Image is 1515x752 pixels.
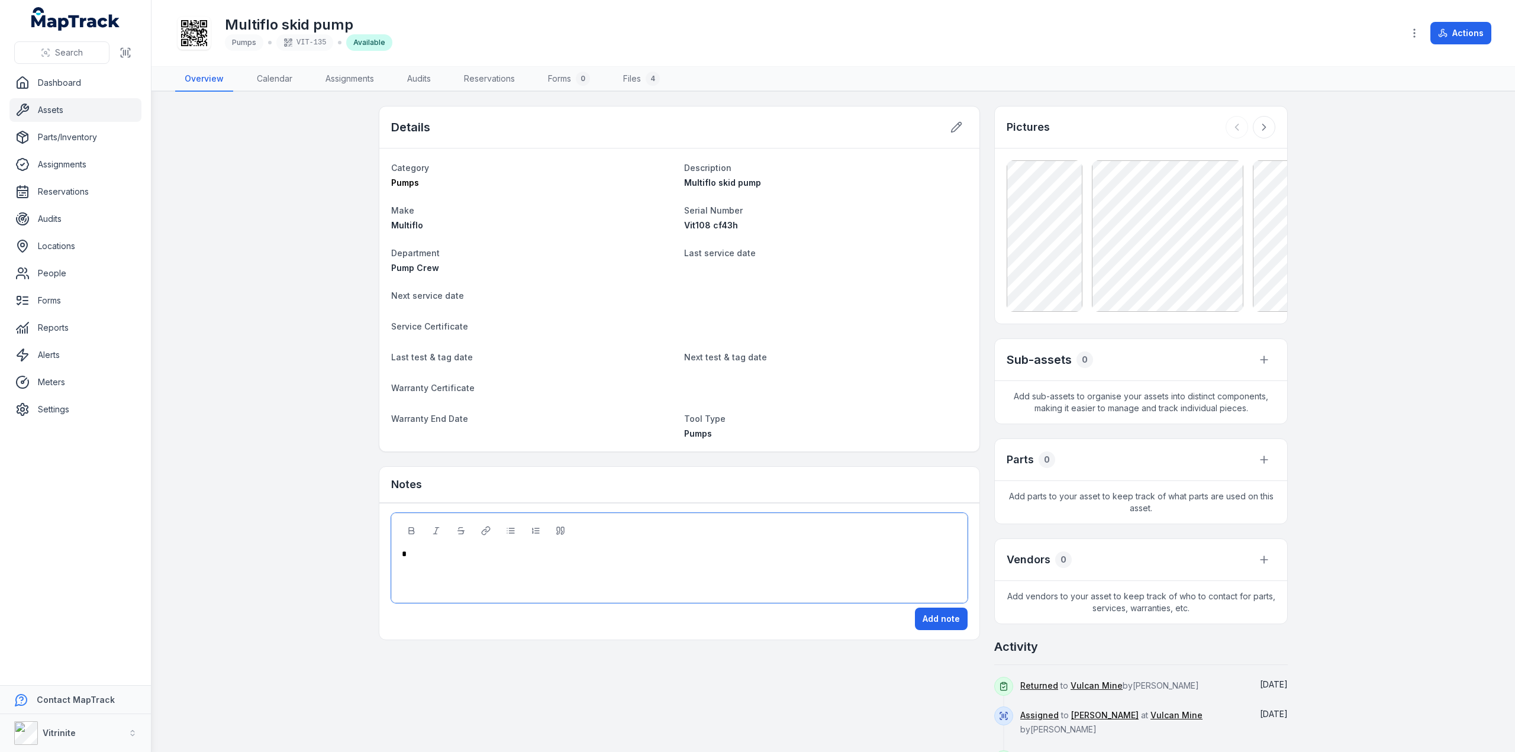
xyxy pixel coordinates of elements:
span: Serial Number [684,205,743,215]
span: Service Certificate [391,321,468,331]
span: Pumps [232,38,256,47]
span: Pumps [391,177,419,188]
a: Assignments [9,153,141,176]
h3: Pictures [1007,119,1050,135]
span: [DATE] [1260,709,1288,719]
button: Bulleted List [501,521,521,541]
a: Audits [9,207,141,231]
div: VIT-135 [276,34,333,51]
div: 0 [1039,451,1055,468]
span: Search [55,47,83,59]
button: Link [476,521,496,541]
button: Search [14,41,109,64]
span: [DATE] [1260,679,1288,689]
span: Add parts to your asset to keep track of what parts are used on this asset. [995,481,1287,524]
a: Meters [9,370,141,394]
a: People [9,262,141,285]
h3: Vendors [1007,551,1050,568]
span: to at by [PERSON_NAME] [1020,710,1203,734]
a: Audits [398,67,440,92]
a: Alerts [9,343,141,367]
span: Warranty Certificate [391,383,475,393]
button: Bold [401,521,421,541]
a: Reservations [454,67,524,92]
a: Returned [1020,680,1058,692]
a: Forms0 [539,67,599,92]
a: Files4 [614,67,669,92]
a: Forms [9,289,141,312]
span: Add vendors to your asset to keep track of who to contact for parts, services, warranties, etc. [995,581,1287,624]
div: 0 [576,72,590,86]
button: Italic [426,521,446,541]
span: Vit108 cf43h [684,220,738,230]
a: Reservations [9,180,141,204]
a: Reports [9,316,141,340]
span: Category [391,163,429,173]
button: Ordered List [526,521,546,541]
div: 4 [646,72,660,86]
span: Next test & tag date [684,352,767,362]
a: Assignments [316,67,383,92]
span: Description [684,163,731,173]
div: Available [346,34,392,51]
span: Last service date [684,248,756,258]
h2: Details [391,119,430,135]
h3: Notes [391,476,422,493]
span: Next service date [391,291,464,301]
strong: Vitrinite [43,728,76,738]
time: 02/10/2025, 4:55:43 pm [1260,679,1288,689]
span: Multiflo [391,220,423,230]
strong: Contact MapTrack [37,695,115,705]
button: Strikethrough [451,521,471,541]
div: 0 [1076,351,1093,368]
div: 0 [1055,551,1072,568]
a: Assigned [1020,709,1059,721]
span: Add sub-assets to organise your assets into distinct components, making it easier to manage and t... [995,381,1287,424]
span: Multiflo skid pump [684,177,761,188]
a: Settings [9,398,141,421]
h1: Multiflo skid pump [225,15,392,34]
span: Last test & tag date [391,352,473,362]
a: Locations [9,234,141,258]
span: Pump Crew [391,263,439,273]
a: Assets [9,98,141,122]
a: MapTrack [31,7,120,31]
h2: Sub-assets [1007,351,1072,368]
span: Warranty End Date [391,414,468,424]
h3: Parts [1007,451,1034,468]
span: to by [PERSON_NAME] [1020,680,1199,690]
a: Dashboard [9,71,141,95]
span: Pumps [684,428,712,438]
a: Vulcan Mine [1071,680,1123,692]
button: Blockquote [550,521,570,541]
span: Department [391,248,440,258]
a: [PERSON_NAME] [1071,709,1139,721]
button: Actions [1430,22,1491,44]
a: Parts/Inventory [9,125,141,149]
a: Vulcan Mine [1150,709,1203,721]
span: Make [391,205,414,215]
span: Tool Type [684,414,726,424]
h2: Activity [994,638,1038,655]
time: 02/10/2025, 4:55:31 pm [1260,709,1288,719]
a: Calendar [247,67,302,92]
a: Overview [175,67,233,92]
button: Add note [915,608,968,630]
